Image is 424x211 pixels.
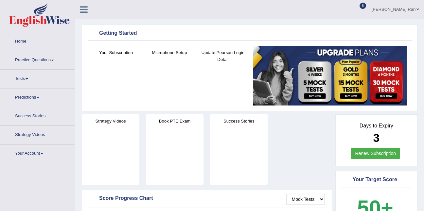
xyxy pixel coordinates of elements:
a: Home [0,32,75,49]
a: Your Account [0,144,75,161]
div: Score Progress Chart [89,194,325,203]
h4: Days to Expiry [343,123,410,129]
a: Success Stories [0,107,75,124]
h4: Your Subscription [93,49,139,56]
h4: Strategy Videos [82,118,139,125]
a: Tests [0,70,75,86]
h4: Success Stories [210,118,268,125]
a: Predictions [0,88,75,105]
div: Your Target Score [343,175,410,185]
a: Renew Subscription [351,148,400,159]
img: small5.jpg [253,46,407,105]
b: 3 [373,131,380,144]
h4: Microphone Setup [146,49,193,56]
span: 8 [360,3,366,9]
h4: Book PTE Exam [146,118,203,125]
div: Getting Started [89,29,410,38]
h4: Update Pearson Login Detail [200,49,246,63]
a: Practice Questions [0,51,75,67]
a: Strategy Videos [0,126,75,142]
